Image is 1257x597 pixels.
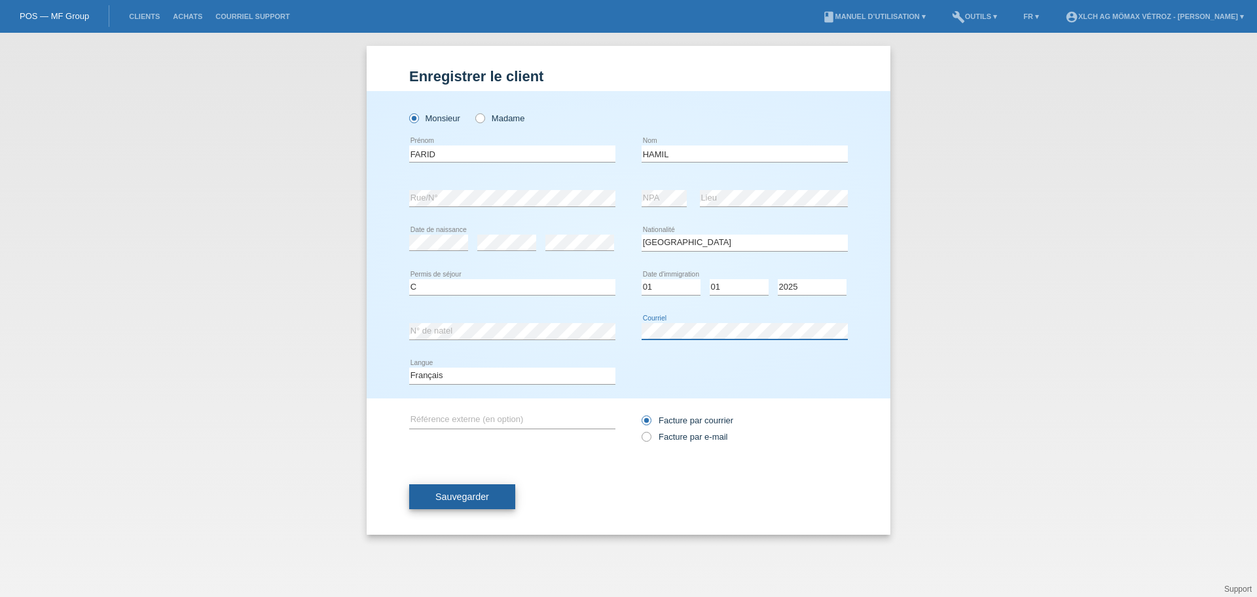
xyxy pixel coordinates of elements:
input: Monsieur [409,113,418,122]
input: Madame [475,113,484,122]
a: POS — MF Group [20,11,89,21]
label: Madame [475,113,524,123]
label: Facture par courrier [642,415,733,425]
i: account_circle [1065,10,1078,24]
span: Sauvegarder [435,491,489,502]
a: Support [1224,585,1252,594]
a: buildOutils ▾ [945,12,1004,20]
h1: Enregistrer le client [409,68,848,85]
input: Facture par e-mail [642,432,650,448]
label: Monsieur [409,113,460,123]
a: bookManuel d’utilisation ▾ [816,12,932,20]
a: Achats [166,12,209,20]
label: Facture par e-mail [642,432,727,442]
i: book [822,10,835,24]
a: FR ▾ [1017,12,1046,20]
i: build [952,10,965,24]
button: Sauvegarder [409,484,515,509]
a: account_circleXLCH AG Mömax Vétroz - [PERSON_NAME] ▾ [1059,12,1250,20]
a: Clients [122,12,166,20]
a: Courriel Support [209,12,296,20]
input: Facture par courrier [642,415,650,432]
